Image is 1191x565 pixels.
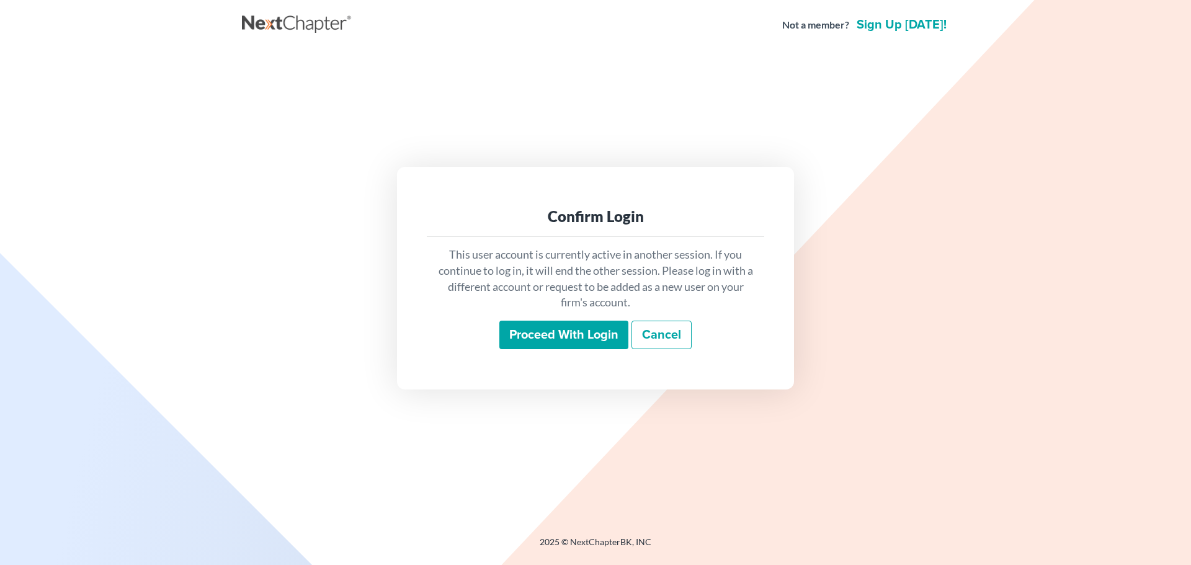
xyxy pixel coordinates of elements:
[631,321,692,349] a: Cancel
[437,207,754,226] div: Confirm Login
[782,18,849,32] strong: Not a member?
[437,247,754,311] p: This user account is currently active in another session. If you continue to log in, it will end ...
[242,536,949,558] div: 2025 © NextChapterBK, INC
[499,321,628,349] input: Proceed with login
[854,19,949,31] a: Sign up [DATE]!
